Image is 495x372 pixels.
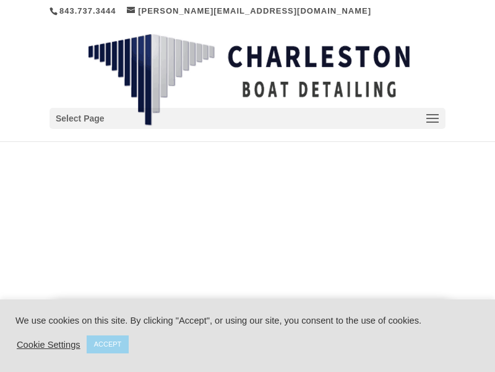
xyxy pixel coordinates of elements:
[15,315,480,326] div: We use cookies on this site. By clicking "Accept", or using our site, you consent to the use of c...
[56,112,105,126] span: Select Page
[87,335,129,353] a: ACCEPT
[88,33,410,126] img: Charleston Boat Detailing
[127,6,371,15] a: [PERSON_NAME][EMAIL_ADDRESS][DOMAIN_NAME]
[59,6,116,15] a: 843.737.3444
[17,339,80,350] a: Cookie Settings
